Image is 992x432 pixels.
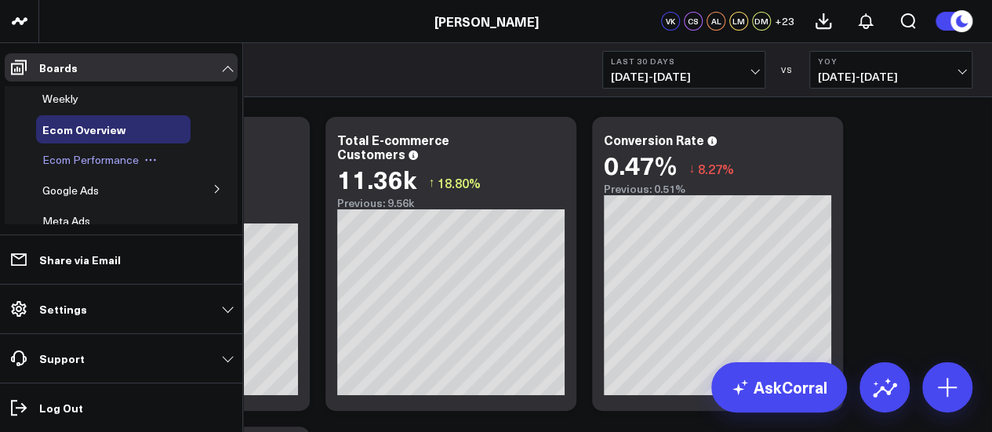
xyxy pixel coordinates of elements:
[775,12,794,31] button: +23
[42,91,78,106] span: Weekly
[611,71,757,83] span: [DATE] - [DATE]
[337,131,449,162] div: Total E-commerce Customers
[337,165,416,193] div: 11.36k
[604,183,831,195] div: Previous: 0.51%
[689,158,695,179] span: ↓
[602,51,765,89] button: Last 30 Days[DATE]-[DATE]
[684,12,703,31] div: CS
[39,61,78,74] p: Boards
[775,16,794,27] span: + 23
[42,123,125,136] a: Ecom Overview
[604,131,704,148] div: Conversion Rate
[5,394,238,422] a: Log Out
[604,151,677,179] div: 0.47%
[337,197,565,209] div: Previous: 9.56k
[818,71,964,83] span: [DATE] - [DATE]
[818,56,964,66] b: YoY
[42,183,99,198] span: Google Ads
[752,12,771,31] div: DM
[698,160,734,177] span: 8.27%
[42,215,90,227] a: Meta Ads
[39,253,121,266] p: Share via Email
[729,12,748,31] div: LM
[42,154,139,166] a: Ecom Performance
[42,122,125,137] span: Ecom Overview
[611,56,757,66] b: Last 30 Days
[434,13,539,30] a: [PERSON_NAME]
[42,93,78,105] a: Weekly
[39,401,83,414] p: Log Out
[42,152,139,167] span: Ecom Performance
[42,184,99,197] a: Google Ads
[428,172,434,193] span: ↑
[39,303,87,315] p: Settings
[809,51,972,89] button: YoY[DATE]-[DATE]
[661,12,680,31] div: VK
[42,213,90,228] span: Meta Ads
[711,362,847,412] a: AskCorral
[39,352,85,365] p: Support
[707,12,725,31] div: AL
[438,174,481,191] span: 18.80%
[773,65,801,74] div: VS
